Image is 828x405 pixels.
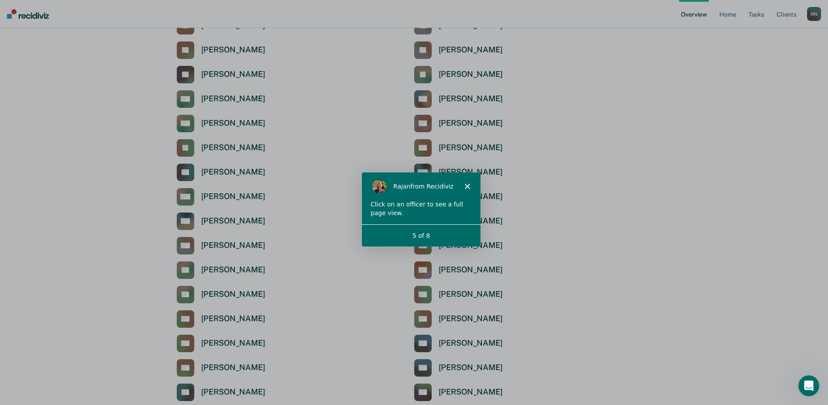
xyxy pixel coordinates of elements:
[201,289,265,299] div: [PERSON_NAME]
[439,118,503,128] div: [PERSON_NAME]
[807,7,821,21] div: N N
[201,240,265,251] div: [PERSON_NAME]
[201,69,265,79] div: [PERSON_NAME]
[201,118,265,128] div: [PERSON_NAME]
[177,66,265,83] a: [PERSON_NAME]
[201,94,265,104] div: [PERSON_NAME]
[201,192,265,202] div: [PERSON_NAME]
[177,90,265,108] a: [PERSON_NAME]
[177,237,265,254] a: [PERSON_NAME]
[177,41,265,59] a: [PERSON_NAME]
[439,69,503,79] div: [PERSON_NAME]
[177,261,265,279] a: [PERSON_NAME]
[414,90,503,108] a: [PERSON_NAME]
[439,94,503,104] div: [PERSON_NAME]
[414,335,503,352] a: [PERSON_NAME]
[439,387,503,397] div: [PERSON_NAME]
[414,115,503,132] a: [PERSON_NAME]
[177,384,265,401] a: [PERSON_NAME]
[177,335,265,352] a: [PERSON_NAME]
[414,139,503,157] a: [PERSON_NAME]
[201,167,265,177] div: [PERSON_NAME]
[414,66,503,83] a: [PERSON_NAME]
[201,387,265,397] div: [PERSON_NAME]
[414,384,503,401] a: [PERSON_NAME]
[439,338,503,348] div: [PERSON_NAME]
[439,363,503,373] div: [PERSON_NAME]
[177,310,265,328] a: [PERSON_NAME]
[439,45,503,55] div: [PERSON_NAME]
[414,41,503,59] a: [PERSON_NAME]
[361,172,481,247] iframe: Intercom live chat tour
[201,338,265,348] div: [PERSON_NAME]
[439,265,503,275] div: [PERSON_NAME]
[439,167,503,177] div: [PERSON_NAME]
[414,286,503,303] a: [PERSON_NAME]
[798,375,819,396] iframe: Intercom live chat
[177,213,265,230] a: [PERSON_NAME]
[201,45,265,55] div: [PERSON_NAME]
[807,7,821,21] button: NN
[177,115,265,132] a: [PERSON_NAME]
[177,139,265,157] a: [PERSON_NAME]
[201,265,265,275] div: [PERSON_NAME]
[201,363,265,373] div: [PERSON_NAME]
[177,188,265,206] a: [PERSON_NAME]
[201,143,265,153] div: [PERSON_NAME]
[414,164,503,181] a: [PERSON_NAME]
[177,286,265,303] a: [PERSON_NAME]
[7,9,49,19] img: Recidiviz
[439,143,503,153] div: [PERSON_NAME]
[414,310,503,328] a: [PERSON_NAME]
[177,164,265,181] a: [PERSON_NAME]
[439,314,503,324] div: [PERSON_NAME]
[201,314,265,324] div: [PERSON_NAME]
[414,359,503,377] a: [PERSON_NAME]
[201,216,265,226] div: [PERSON_NAME]
[414,261,503,279] a: [PERSON_NAME]
[439,289,503,299] div: [PERSON_NAME]
[177,359,265,377] a: [PERSON_NAME]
